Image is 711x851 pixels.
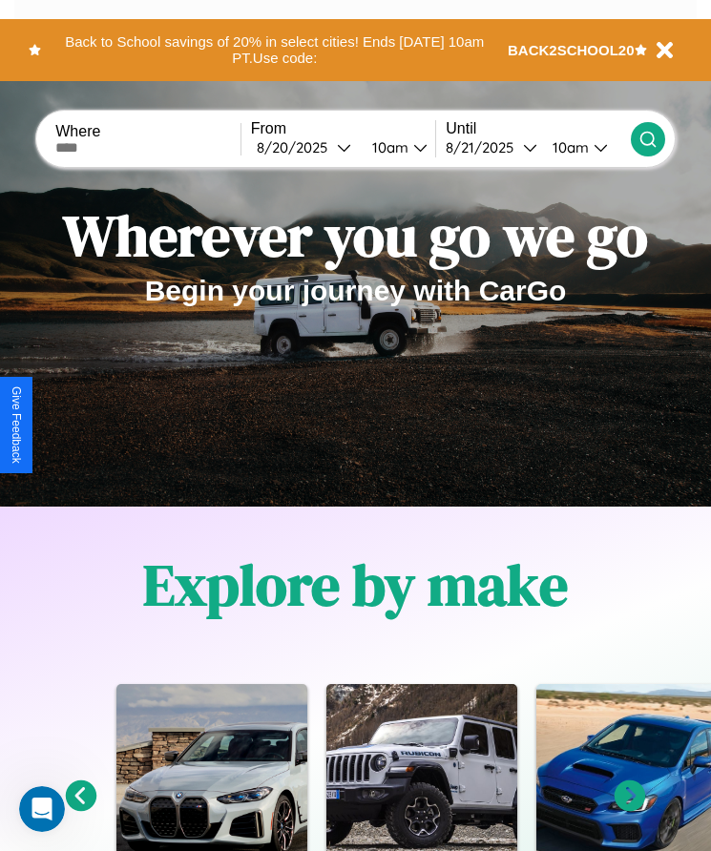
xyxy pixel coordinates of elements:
[10,386,23,464] div: Give Feedback
[508,42,635,58] b: BACK2SCHOOL20
[537,137,631,157] button: 10am
[446,138,523,156] div: 8 / 21 / 2025
[251,120,436,137] label: From
[19,786,65,832] iframe: Intercom live chat
[41,29,508,72] button: Back to School savings of 20% in select cities! Ends [DATE] 10am PT.Use code:
[55,123,240,140] label: Where
[543,138,594,156] div: 10am
[363,138,413,156] div: 10am
[446,120,631,137] label: Until
[251,137,357,157] button: 8/20/2025
[357,137,436,157] button: 10am
[257,138,337,156] div: 8 / 20 / 2025
[143,546,568,624] h1: Explore by make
